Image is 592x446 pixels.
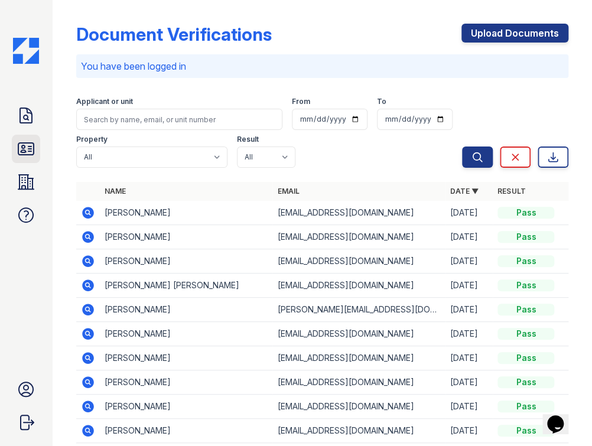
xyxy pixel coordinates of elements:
[100,395,273,419] td: [PERSON_NAME]
[497,352,554,364] div: Pass
[450,187,479,196] a: Date ▼
[100,370,273,395] td: [PERSON_NAME]
[277,187,299,196] a: Email
[497,279,554,291] div: Pass
[272,274,445,298] td: [EMAIL_ADDRESS][DOMAIN_NAME]
[272,298,445,322] td: [PERSON_NAME][EMAIL_ADDRESS][DOMAIN_NAME]
[445,201,493,225] td: [DATE]
[272,249,445,274] td: [EMAIL_ADDRESS][DOMAIN_NAME]
[237,135,259,144] label: Result
[497,328,554,340] div: Pass
[100,419,273,443] td: [PERSON_NAME]
[76,135,108,144] label: Property
[100,249,273,274] td: [PERSON_NAME]
[272,225,445,249] td: [EMAIL_ADDRESS][DOMAIN_NAME]
[445,346,493,370] td: [DATE]
[497,376,554,388] div: Pass
[76,24,272,45] div: Document Verifications
[292,97,310,106] label: From
[272,201,445,225] td: [EMAIL_ADDRESS][DOMAIN_NAME]
[76,109,282,130] input: Search by name, email, or unit number
[377,97,386,106] label: To
[272,419,445,443] td: [EMAIL_ADDRESS][DOMAIN_NAME]
[445,274,493,298] td: [DATE]
[497,231,554,243] div: Pass
[272,322,445,346] td: [EMAIL_ADDRESS][DOMAIN_NAME]
[272,346,445,370] td: [EMAIL_ADDRESS][DOMAIN_NAME]
[100,298,273,322] td: [PERSON_NAME]
[497,207,554,219] div: Pass
[81,59,564,73] p: You have been logged in
[445,298,493,322] td: [DATE]
[445,419,493,443] td: [DATE]
[105,187,126,196] a: Name
[461,24,568,43] a: Upload Documents
[100,346,273,370] td: [PERSON_NAME]
[497,255,554,267] div: Pass
[100,322,273,346] td: [PERSON_NAME]
[100,225,273,249] td: [PERSON_NAME]
[445,249,493,274] td: [DATE]
[445,370,493,395] td: [DATE]
[497,401,554,412] div: Pass
[272,395,445,419] td: [EMAIL_ADDRESS][DOMAIN_NAME]
[100,201,273,225] td: [PERSON_NAME]
[13,38,39,64] img: CE_Icon_Blue-c292c112584629df590d857e76928e9f676e5b41ef8f769ba2f05ee15b207248.png
[445,225,493,249] td: [DATE]
[542,399,580,434] iframe: chat widget
[497,425,554,437] div: Pass
[445,322,493,346] td: [DATE]
[272,370,445,395] td: [EMAIL_ADDRESS][DOMAIN_NAME]
[497,304,554,315] div: Pass
[100,274,273,298] td: [PERSON_NAME] [PERSON_NAME]
[445,395,493,419] td: [DATE]
[76,97,133,106] label: Applicant or unit
[497,187,525,196] a: Result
